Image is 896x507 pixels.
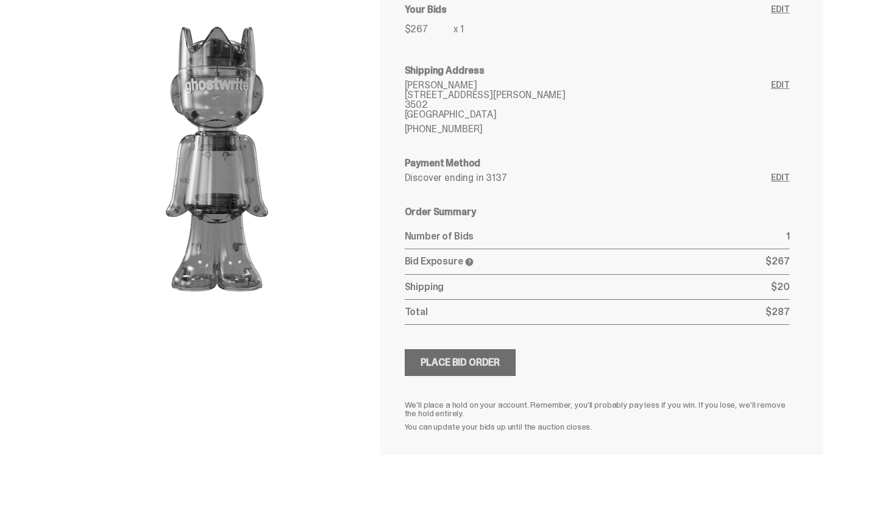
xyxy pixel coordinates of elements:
[405,90,772,100] p: [STREET_ADDRESS][PERSON_NAME]
[405,307,766,317] p: Total
[771,282,790,292] p: $20
[771,173,789,183] a: Edit
[453,24,464,34] p: x 1
[766,307,789,317] p: $287
[405,422,790,431] p: You can update your bids up until the auction closes.
[771,5,789,41] a: Edit
[405,24,453,34] p: $267
[421,358,500,367] div: Place Bid Order
[405,5,772,15] h6: Your Bids
[405,232,786,241] p: Number of Bids
[95,7,339,311] img: product image
[405,110,772,119] p: [GEOGRAPHIC_DATA]
[405,100,772,110] p: 3502
[405,349,516,376] button: Place Bid Order
[405,173,772,183] p: Discover ending in 3137
[405,66,790,76] h6: Shipping Address
[771,80,789,134] a: Edit
[405,400,790,417] p: We’ll place a hold on your account. Remember, you’ll probably pay less if you win. If you lose, w...
[405,158,790,168] h6: Payment Method
[405,80,772,90] p: [PERSON_NAME]
[405,282,771,292] p: Shipping
[405,207,790,217] h6: Order Summary
[786,232,790,241] p: 1
[405,124,772,134] p: [PHONE_NUMBER]
[405,257,766,267] p: Bid Exposure
[766,257,789,267] p: $267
